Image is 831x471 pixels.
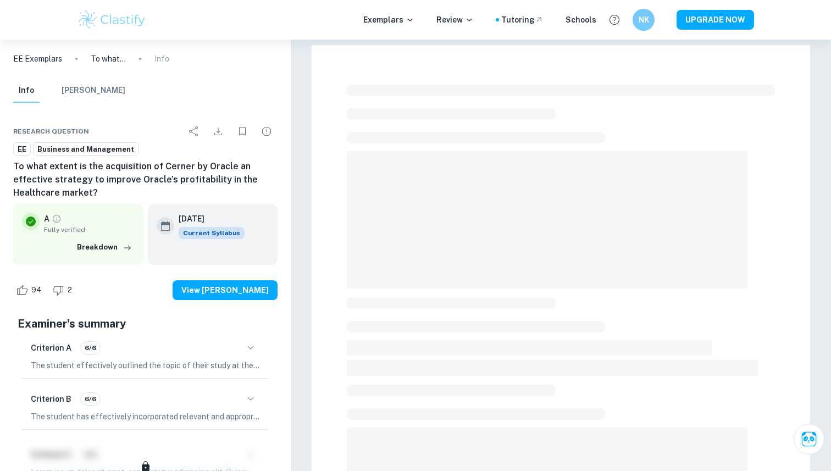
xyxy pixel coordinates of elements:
[13,160,278,200] h6: To what extent is the acquisition of Cerner by Oracle an effective strategy to improve Oracle’s p...
[14,144,30,155] span: EE
[52,214,62,224] a: Grade fully verified
[256,120,278,142] div: Report issue
[25,285,47,296] span: 94
[62,79,125,103] button: [PERSON_NAME]
[13,79,40,103] button: Info
[183,120,205,142] div: Share
[31,411,260,423] p: The student has effectively incorporated relevant and appropriate source material in their essay,...
[81,394,100,404] span: 6/6
[31,359,260,372] p: The student effectively outlined the topic of their study at the beginning of the essay, clearly ...
[13,281,47,299] div: Like
[633,9,655,31] button: NK
[638,14,650,26] h6: NK
[794,424,824,455] button: Ask Clai
[436,14,474,26] p: Review
[81,343,100,353] span: 6/6
[33,142,138,156] a: Business and Management
[605,10,624,29] button: Help and Feedback
[566,14,596,26] a: Schools
[31,342,71,354] h6: Criterion A
[13,142,31,156] a: EE
[74,239,135,256] button: Breakdown
[13,126,89,136] span: Research question
[18,315,273,332] h5: Examiner's summary
[231,120,253,142] div: Bookmark
[179,213,236,225] h6: [DATE]
[677,10,754,30] button: UPGRADE NOW
[44,213,49,225] p: A
[154,53,169,65] p: Info
[207,120,229,142] div: Download
[173,280,278,300] button: View [PERSON_NAME]
[363,14,414,26] p: Exemplars
[179,227,245,239] span: Current Syllabus
[501,14,544,26] a: Tutoring
[44,225,135,235] span: Fully verified
[13,53,62,65] a: EE Exemplars
[62,285,78,296] span: 2
[91,53,126,65] p: To what extent is the acquisition of Cerner by Oracle an effective strategy to improve Oracle’s p...
[49,281,78,299] div: Dislike
[77,9,147,31] img: Clastify logo
[34,144,138,155] span: Business and Management
[179,227,245,239] div: This exemplar is based on the current syllabus. Feel free to refer to it for inspiration/ideas wh...
[31,393,71,405] h6: Criterion B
